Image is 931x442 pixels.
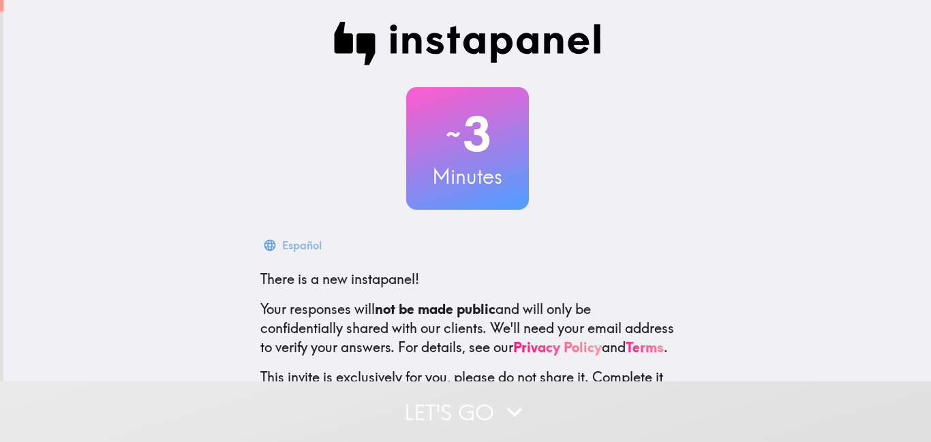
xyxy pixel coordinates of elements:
[375,300,495,317] b: not be made public
[260,270,419,287] span: There is a new instapanel!
[406,106,529,162] h2: 3
[513,338,602,356] a: Privacy Policy
[260,368,675,406] p: This invite is exclusively for you, please do not share it. Complete it soon because spots are li...
[406,162,529,191] h3: Minutes
[260,232,327,259] button: Español
[260,300,675,357] p: Your responses will and will only be confidentially shared with our clients. We'll need your emai...
[626,338,664,356] a: Terms
[334,22,601,65] img: Instapanel
[444,114,463,155] span: ~
[282,236,322,255] div: Español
